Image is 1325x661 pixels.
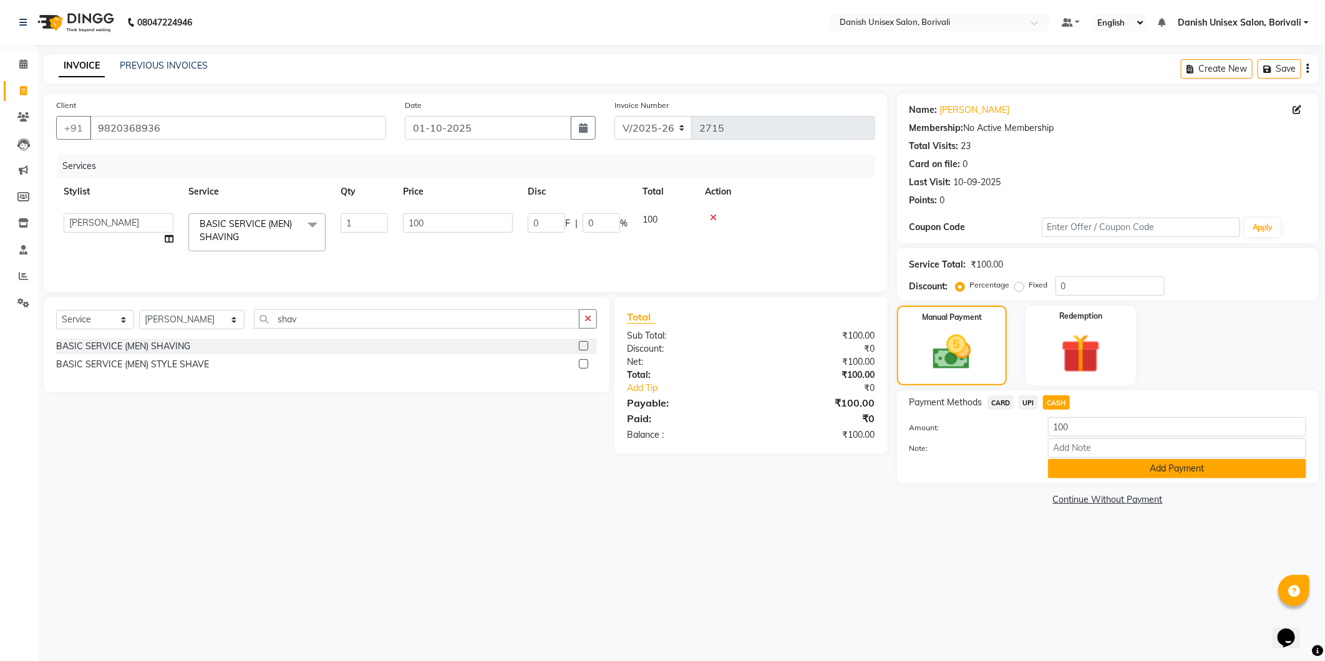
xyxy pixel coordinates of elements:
[181,178,333,206] th: Service
[1029,279,1048,291] label: Fixed
[614,100,669,111] label: Invoice Number
[56,358,209,371] div: BASIC SERVICE (MEN) STYLE SHAVE
[627,311,656,324] span: Total
[1042,218,1240,237] input: Enter Offer / Coupon Code
[1273,611,1313,649] iframe: chat widget
[971,258,1004,271] div: ₹100.00
[618,355,751,369] div: Net:
[333,178,396,206] th: Qty
[751,355,885,369] div: ₹100.00
[921,330,983,374] img: _cash.svg
[910,158,961,171] div: Card on file:
[910,221,1042,234] div: Coupon Code
[910,122,1306,135] div: No Active Membership
[120,60,208,71] a: PREVIOUS INVOICES
[618,342,751,355] div: Discount:
[1048,438,1306,458] input: Add Note
[954,176,1001,189] div: 10-09-2025
[620,217,628,230] span: %
[32,5,117,40] img: logo
[751,329,885,342] div: ₹100.00
[910,176,951,189] div: Last Visit:
[1258,59,1301,79] button: Save
[1178,16,1301,29] span: Danish Unisex Salon, Borivali
[137,5,192,40] b: 08047224946
[988,395,1014,410] span: CARD
[254,309,580,329] input: Search or Scan
[200,218,292,243] span: BASIC SERVICE (MEN) SHAVING
[910,194,938,207] div: Points:
[56,100,76,111] label: Client
[961,140,971,153] div: 23
[565,217,570,230] span: F
[900,493,1316,506] a: Continue Without Payment
[910,258,966,271] div: Service Total:
[970,279,1010,291] label: Percentage
[910,280,948,293] div: Discount:
[618,382,774,395] a: Add Tip
[618,428,751,441] div: Balance :
[239,231,245,243] a: x
[643,214,658,225] span: 100
[59,55,105,77] a: INVOICE
[940,104,1010,117] a: [PERSON_NAME]
[618,411,751,426] div: Paid:
[910,140,959,153] div: Total Visits:
[56,178,181,206] th: Stylist
[56,340,190,353] div: BASIC SERVICE (MEN) SHAVING
[773,382,884,395] div: ₹0
[751,369,885,382] div: ₹100.00
[922,312,982,323] label: Manual Payment
[1043,395,1070,410] span: CASH
[618,329,751,342] div: Sub Total:
[618,395,751,410] div: Payable:
[396,178,520,206] th: Price
[57,155,885,178] div: Services
[900,422,1039,433] label: Amount:
[1049,329,1112,378] img: _gift.svg
[90,116,386,140] input: Search by Name/Mobile/Email/Code
[910,122,964,135] div: Membership:
[1181,59,1253,79] button: Create New
[910,104,938,117] div: Name:
[618,369,751,382] div: Total:
[1019,395,1038,410] span: UPI
[963,158,968,171] div: 0
[900,443,1039,454] label: Note:
[940,194,945,207] div: 0
[1048,417,1306,437] input: Amount
[405,100,422,111] label: Date
[751,411,885,426] div: ₹0
[751,395,885,410] div: ₹100.00
[56,116,91,140] button: +91
[575,217,578,230] span: |
[1048,459,1306,478] button: Add Payment
[635,178,697,206] th: Total
[697,178,875,206] th: Action
[751,342,885,355] div: ₹0
[1059,311,1102,322] label: Redemption
[520,178,635,206] th: Disc
[751,428,885,441] div: ₹100.00
[1245,218,1281,237] button: Apply
[910,396,983,409] span: Payment Methods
